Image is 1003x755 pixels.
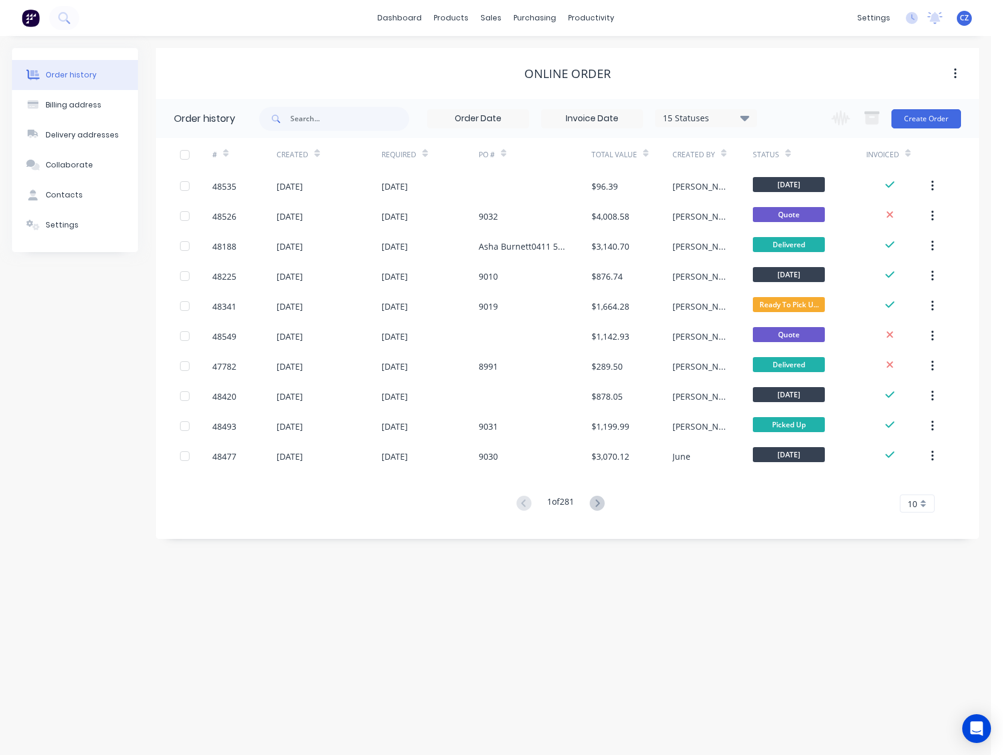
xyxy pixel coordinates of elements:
[753,237,825,252] span: Delivered
[46,220,79,230] div: Settings
[479,360,498,373] div: 8991
[46,190,83,200] div: Contacts
[591,300,629,313] div: $1,664.28
[591,330,629,343] div: $1,142.93
[672,330,729,343] div: [PERSON_NAME]
[672,300,729,313] div: [PERSON_NAME]
[382,450,408,463] div: [DATE]
[212,180,236,193] div: 48535
[382,420,408,433] div: [DATE]
[672,420,729,433] div: [PERSON_NAME]
[547,495,574,513] div: 1 of 281
[507,9,562,27] div: purchasing
[672,240,729,253] div: [PERSON_NAME]
[382,300,408,313] div: [DATE]
[672,210,729,223] div: [PERSON_NAME]
[479,450,498,463] div: 9030
[174,112,235,126] div: Order history
[277,450,303,463] div: [DATE]
[277,300,303,313] div: [DATE]
[962,714,991,743] div: Open Intercom Messenger
[212,210,236,223] div: 48526
[382,149,416,160] div: Required
[753,327,825,342] span: Quote
[22,9,40,27] img: Factory
[382,210,408,223] div: [DATE]
[46,70,97,80] div: Order history
[212,138,277,171] div: #
[277,149,308,160] div: Created
[960,13,969,23] span: CZ
[479,270,498,283] div: 9010
[753,207,825,222] span: Quote
[12,120,138,150] button: Delivery addresses
[46,100,101,110] div: Billing address
[591,210,629,223] div: $4,008.58
[277,138,382,171] div: Created
[212,270,236,283] div: 48225
[591,180,618,193] div: $96.39
[212,450,236,463] div: 48477
[212,149,217,160] div: #
[908,498,917,510] span: 10
[479,300,498,313] div: 9019
[851,9,896,27] div: settings
[672,360,729,373] div: [PERSON_NAME]
[479,420,498,433] div: 9031
[12,60,138,90] button: Order history
[672,138,753,171] div: Created By
[277,360,303,373] div: [DATE]
[591,450,629,463] div: $3,070.12
[562,9,620,27] div: productivity
[591,390,623,403] div: $878.05
[753,267,825,282] span: [DATE]
[479,149,495,160] div: PO #
[212,240,236,253] div: 48188
[382,138,478,171] div: Required
[672,390,729,403] div: [PERSON_NAME]
[591,360,623,373] div: $289.50
[591,138,672,171] div: Total Value
[753,297,825,312] span: Ready To Pick U...
[12,150,138,180] button: Collaborate
[475,9,507,27] div: sales
[277,330,303,343] div: [DATE]
[753,177,825,192] span: [DATE]
[12,90,138,120] button: Billing address
[479,138,591,171] div: PO #
[428,110,528,128] input: Order Date
[277,210,303,223] div: [DATE]
[382,360,408,373] div: [DATE]
[753,417,825,432] span: Picked Up
[591,420,629,433] div: $1,199.99
[371,9,428,27] a: dashboard
[428,9,475,27] div: products
[212,390,236,403] div: 48420
[212,300,236,313] div: 48341
[277,240,303,253] div: [DATE]
[656,112,756,125] div: 15 Statuses
[591,240,629,253] div: $3,140.70
[479,210,498,223] div: 9032
[382,330,408,343] div: [DATE]
[753,149,779,160] div: Status
[46,130,119,140] div: Delivery addresses
[212,360,236,373] div: 47782
[753,447,825,462] span: [DATE]
[277,420,303,433] div: [DATE]
[591,149,637,160] div: Total Value
[290,107,409,131] input: Search...
[212,330,236,343] div: 48549
[753,387,825,402] span: [DATE]
[479,240,567,253] div: Asha Burnett0411 524 985
[753,138,866,171] div: Status
[382,240,408,253] div: [DATE]
[866,138,931,171] div: Invoiced
[277,390,303,403] div: [DATE]
[753,357,825,372] span: Delivered
[46,160,93,170] div: Collaborate
[12,210,138,240] button: Settings
[382,270,408,283] div: [DATE]
[524,67,611,81] div: Online Order
[672,180,729,193] div: [PERSON_NAME]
